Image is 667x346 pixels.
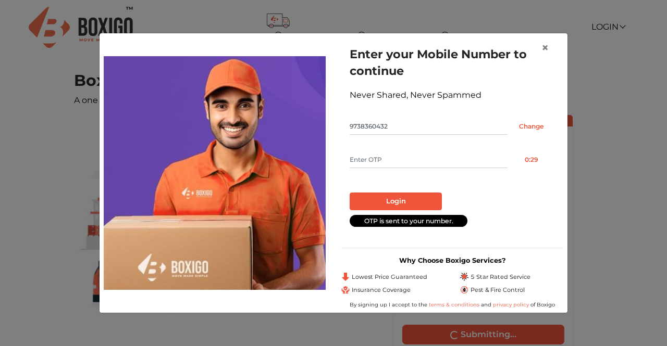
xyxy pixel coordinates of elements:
input: Change [508,118,555,135]
h1: Enter your Mobile Number to continue [350,46,555,79]
div: OTP is sent to your number. [350,215,467,227]
button: 0:29 [508,151,555,168]
input: Enter OTP [350,151,508,168]
a: terms & conditions [429,301,481,308]
span: Lowest Price Guaranteed [352,273,427,281]
button: Login [350,193,442,210]
span: Pest & Fire Control [471,286,525,294]
div: Never Shared, Never Spammed [350,89,555,101]
div: By signing up I accept to the and of Boxigo [341,301,563,309]
a: privacy policy [491,301,530,308]
span: Insurance Coverage [352,286,411,294]
img: storage-img [104,56,326,289]
h3: Why Choose Boxigo Services? [341,257,563,264]
span: × [541,40,549,55]
span: 5 Star Rated Service [471,273,530,281]
input: Mobile No [350,118,508,135]
button: Close [533,33,557,62]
